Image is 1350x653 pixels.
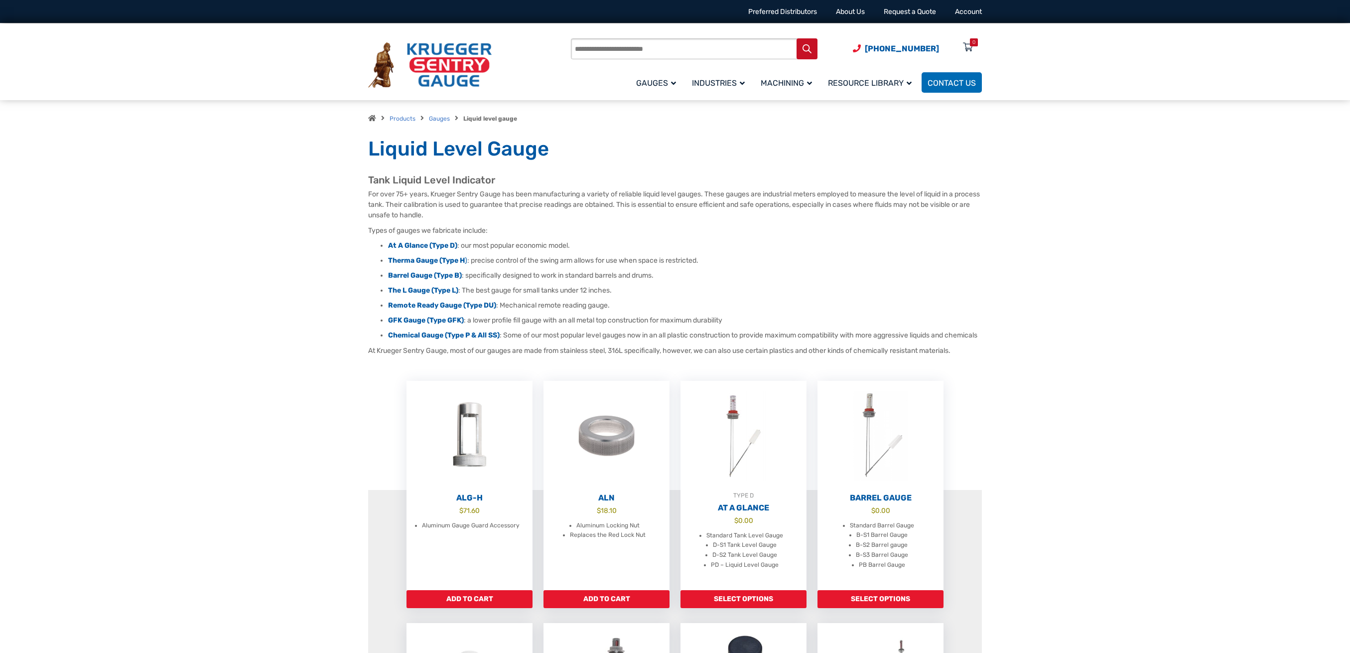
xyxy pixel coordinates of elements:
a: Barrel Gauge (Type B) [388,271,462,280]
div: TYPE D [680,490,807,500]
a: Request a Quote [884,7,936,16]
a: Add to cart: “ALN” [543,590,670,608]
bdi: 71.60 [459,506,480,514]
bdi: 0.00 [871,506,890,514]
p: At Krueger Sentry Gauge, most of our gauges are made from stainless steel, 316L specifically, how... [368,345,982,356]
strong: Therma Gauge (Type H [388,256,465,265]
span: $ [459,506,463,514]
a: Account [955,7,982,16]
a: Chemical Gauge (Type P & All SS) [388,331,500,339]
a: GFK Gauge (Type GFK) [388,316,464,325]
h2: Barrel Gauge [817,493,944,503]
li: Replaces the Red Lock Nut [570,530,646,540]
img: At A Glance [680,381,807,490]
a: ALN $18.10 Aluminum Locking Nut Replaces the Red Lock Nut [543,381,670,590]
h2: Tank Liquid Level Indicator [368,174,982,186]
a: Therma Gauge (Type H) [388,256,467,265]
a: Preferred Distributors [748,7,817,16]
li: Aluminum Gauge Guard Accessory [422,521,520,531]
a: Phone Number (920) 434-8860 [853,42,939,55]
span: Contact Us [928,78,976,88]
span: Gauges [636,78,676,88]
a: Contact Us [922,72,982,93]
img: Barrel Gauge [817,381,944,490]
a: Machining [755,71,822,94]
a: TYPE DAt A Glance $0.00 Standard Tank Level Gauge D-S1 Tank Level Gauge D-S2 Tank Level Gauge PD ... [680,381,807,590]
bdi: 18.10 [597,506,617,514]
li: : The best gauge for small tanks under 12 inches. [388,286,982,296]
li: : our most popular economic model. [388,241,982,251]
img: ALG-OF [406,381,533,490]
li: Standard Barrel Gauge [850,521,914,531]
a: Resource Library [822,71,922,94]
span: Machining [761,78,812,88]
li: PD – Liquid Level Gauge [711,560,779,570]
p: Types of gauges we fabricate include: [368,225,982,236]
img: ALN [543,381,670,490]
strong: Liquid level gauge [463,115,517,122]
img: Krueger Sentry Gauge [368,42,492,88]
li: PB Barrel Gauge [859,560,905,570]
a: The L Gauge (Type L) [388,286,458,295]
li: : Some of our most popular level gauges now in an all plastic construction to provide maximum com... [388,330,982,340]
li: B-S2 Barrel gauge [856,540,908,550]
span: $ [597,506,601,514]
a: Gauges [429,115,450,122]
div: 0 [972,38,975,46]
span: $ [734,516,738,524]
li: : specifically designed to work in standard barrels and drums. [388,271,982,281]
p: For over 75+ years, Krueger Sentry Gauge has been manufacturing a variety of reliable liquid leve... [368,189,982,220]
h2: ALG-H [406,493,533,503]
a: Products [390,115,415,122]
h1: Liquid Level Gauge [368,137,982,162]
h2: ALN [543,493,670,503]
li: : Mechanical remote reading gauge. [388,301,982,311]
a: Remote Ready Gauge (Type DU) [388,301,496,310]
a: ALG-H $71.60 Aluminum Gauge Guard Accessory [406,381,533,590]
li: : a lower profile fill gauge with an all metal top construction for maximum durability [388,316,982,326]
a: Barrel Gauge $0.00 Standard Barrel Gauge B-S1 Barrel Gauge B-S2 Barrel gauge B-S3 Barrel Gauge PB... [817,381,944,590]
li: D-S2 Tank Level Gauge [712,550,777,560]
a: Gauges [630,71,686,94]
a: Industries [686,71,755,94]
a: Add to cart: “Barrel Gauge” [817,590,944,608]
a: At A Glance (Type D) [388,241,457,250]
span: Industries [692,78,745,88]
bdi: 0.00 [734,516,753,524]
li: D-S1 Tank Level Gauge [713,540,777,550]
span: $ [871,506,875,514]
li: B-S1 Barrel Gauge [856,530,908,540]
li: B-S3 Barrel Gauge [856,550,908,560]
li: Aluminum Locking Nut [576,521,640,531]
li: Standard Tank Level Gauge [706,531,783,541]
a: About Us [836,7,865,16]
li: : precise control of the swing arm allows for use when space is restricted. [388,256,982,266]
span: Resource Library [828,78,912,88]
a: Add to cart: “At A Glance” [680,590,807,608]
h2: At A Glance [680,503,807,513]
span: [PHONE_NUMBER] [865,44,939,53]
a: Add to cart: “ALG-H” [406,590,533,608]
